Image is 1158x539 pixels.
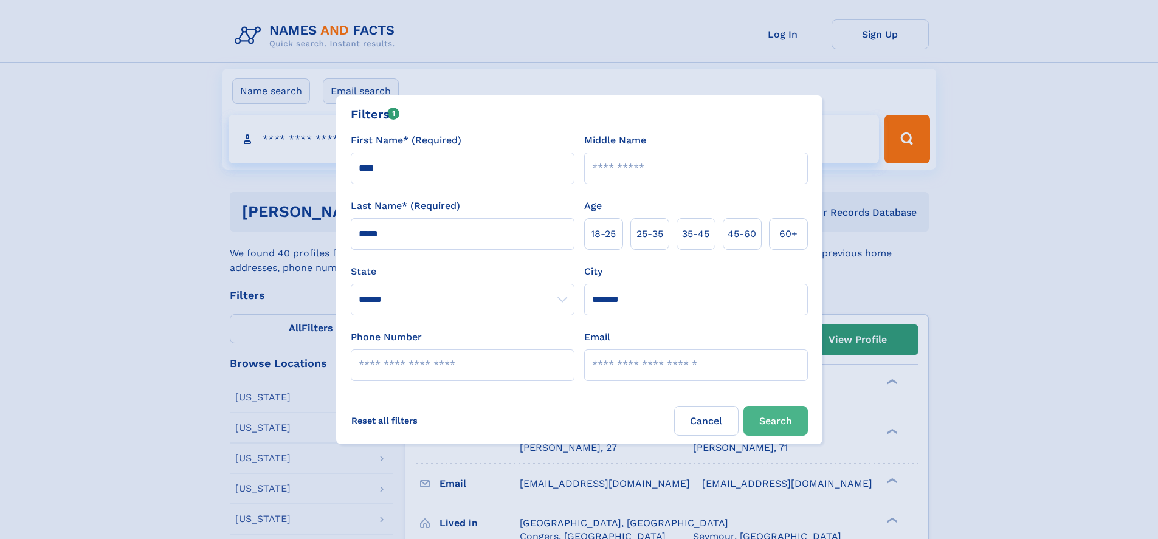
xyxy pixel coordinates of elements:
label: Last Name* (Required) [351,199,460,213]
span: 35‑45 [682,227,709,241]
span: 45‑60 [728,227,756,241]
label: Phone Number [351,330,422,345]
label: First Name* (Required) [351,133,461,148]
label: Reset all filters [343,406,426,435]
label: Age [584,199,602,213]
span: 60+ [779,227,798,241]
span: 25‑35 [636,227,663,241]
label: Cancel [674,406,739,436]
label: State [351,264,574,279]
label: City [584,264,602,279]
span: 18‑25 [591,227,616,241]
div: Filters [351,105,400,123]
label: Middle Name [584,133,646,148]
button: Search [743,406,808,436]
label: Email [584,330,610,345]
